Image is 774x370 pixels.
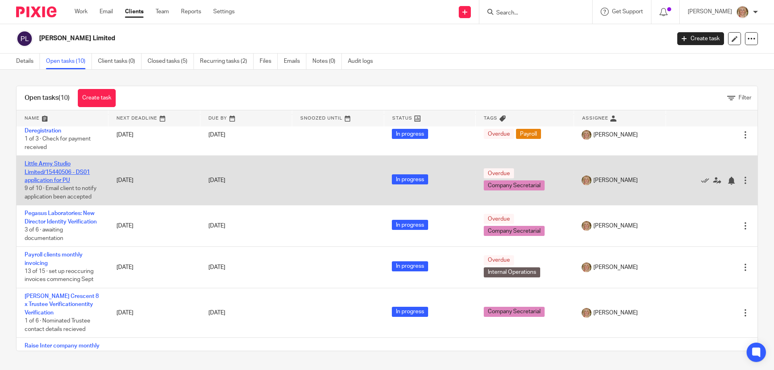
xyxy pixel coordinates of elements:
[392,174,428,184] span: In progress
[25,343,100,357] a: Raise Inter company monthly bill
[392,261,428,271] span: In progress
[78,89,116,107] a: Create task
[98,54,141,69] a: Client tasks (0)
[593,222,638,230] span: [PERSON_NAME]
[348,54,379,69] a: Audit logs
[701,176,713,184] a: Mark as done
[688,8,732,16] p: [PERSON_NAME]
[25,120,90,134] a: Advance Nutrition _ PAYE Deregistration
[736,6,749,19] img: JW%20photo.JPG
[100,8,113,16] a: Email
[484,116,497,120] span: Tags
[208,265,225,270] span: [DATE]
[582,308,591,318] img: JW%20photo.JPG
[516,129,541,139] span: Payroll
[108,114,200,156] td: [DATE]
[16,30,33,47] img: svg%3E
[156,8,169,16] a: Team
[582,130,591,140] img: JW%20photo.JPG
[392,129,428,139] span: In progress
[582,263,591,272] img: JW%20photo.JPG
[208,178,225,183] span: [DATE]
[582,221,591,231] img: JW%20photo.JPG
[582,176,591,185] img: JW%20photo.JPG
[16,54,40,69] a: Details
[25,252,83,266] a: Payroll clients monthly invoicing
[484,307,545,317] span: Company Secretarial
[181,8,201,16] a: Reports
[25,294,99,316] a: [PERSON_NAME] Crescent 8 x Trustee Verificationentity Verification
[39,34,540,43] h2: [PERSON_NAME] Limited
[125,8,144,16] a: Clients
[484,214,514,224] span: Overdue
[148,54,194,69] a: Closed tasks (5)
[739,95,751,101] span: Filter
[25,269,94,283] span: 13 of 15 · set up reoccuring invoices commencing Sept
[75,8,87,16] a: Work
[260,54,278,69] a: Files
[300,116,343,120] span: Snoozed Until
[58,95,70,101] span: (10)
[25,161,90,183] a: Little Army Studio Limited/15440506 - DS01 application for PU
[208,132,225,138] span: [DATE]
[593,176,638,184] span: [PERSON_NAME]
[208,223,225,229] span: [DATE]
[495,10,568,17] input: Search
[25,227,63,241] span: 3 of 6 · awaiting documentation
[108,205,200,247] td: [DATE]
[392,220,428,230] span: In progress
[208,310,225,316] span: [DATE]
[593,309,638,317] span: [PERSON_NAME]
[284,54,306,69] a: Emails
[16,6,56,17] img: Pixie
[484,168,514,178] span: Overdue
[200,54,254,69] a: Recurring tasks (2)
[593,263,638,271] span: [PERSON_NAME]
[108,288,200,338] td: [DATE]
[108,156,200,205] td: [DATE]
[213,8,235,16] a: Settings
[25,136,91,150] span: 1 of 3 · Check for payment received
[108,247,200,288] td: [DATE]
[25,211,97,224] a: Pegasus Laboratories: New Director Identity Verification
[484,226,545,236] span: Company Secretarial
[593,131,638,139] span: [PERSON_NAME]
[484,129,514,139] span: Overdue
[392,307,428,317] span: In progress
[392,116,412,120] span: Status
[46,54,92,69] a: Open tasks (10)
[25,186,96,200] span: 9 of 10 · Email client to notify application been accepted
[484,255,514,265] span: Overdue
[25,94,70,102] h1: Open tasks
[484,180,545,190] span: Company Secretarial
[25,318,90,332] span: 1 of 6 · Nominated Trustee contact details recieved
[484,267,540,277] span: Internal Operations
[612,9,643,14] span: Get Support
[677,32,724,45] a: Create task
[312,54,342,69] a: Notes (0)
